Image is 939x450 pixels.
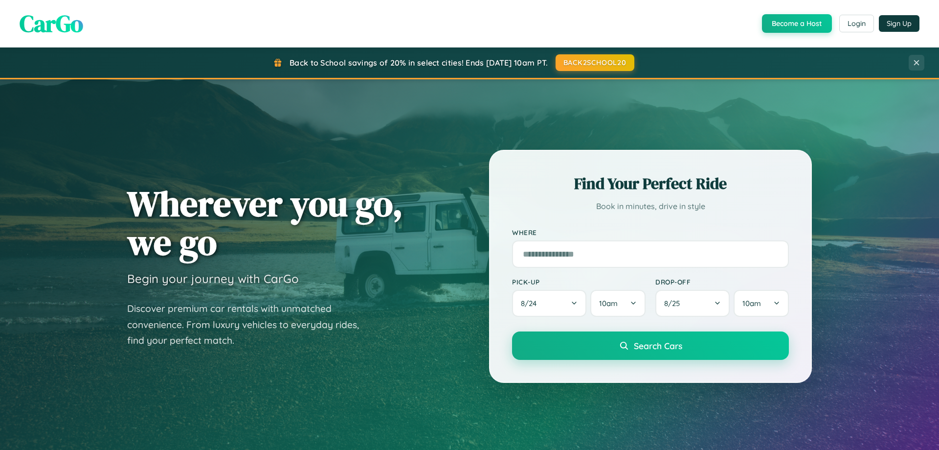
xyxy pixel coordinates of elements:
span: 10am [599,299,618,308]
h2: Find Your Perfect Ride [512,173,789,194]
button: Search Cars [512,332,789,360]
label: Drop-off [655,278,789,286]
label: Where [512,228,789,237]
span: Search Cars [634,340,682,351]
label: Pick-up [512,278,646,286]
span: CarGo [20,7,83,40]
span: 8 / 25 [664,299,685,308]
button: Become a Host [762,14,832,33]
p: Book in minutes, drive in style [512,199,789,213]
button: Login [839,15,874,32]
span: Back to School savings of 20% in select cities! Ends [DATE] 10am PT. [290,58,548,68]
h3: Begin your journey with CarGo [127,271,299,286]
button: 10am [590,290,646,317]
button: 8/25 [655,290,730,317]
span: 10am [742,299,761,308]
h1: Wherever you go, we go [127,184,403,261]
p: Discover premium car rentals with unmatched convenience. From luxury vehicles to everyday rides, ... [127,301,372,349]
button: 8/24 [512,290,586,317]
button: 10am [734,290,789,317]
button: Sign Up [879,15,919,32]
span: 8 / 24 [521,299,541,308]
button: BACK2SCHOOL20 [556,54,634,71]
